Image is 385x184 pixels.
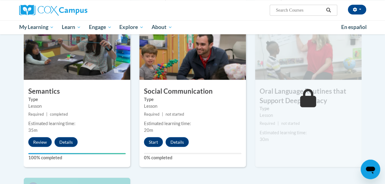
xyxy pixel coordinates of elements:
[28,154,126,161] label: 100% completed
[115,20,148,34] a: Explore
[28,103,126,109] div: Lesson
[278,121,279,125] span: |
[19,23,54,31] span: My Learning
[54,137,78,147] button: Details
[24,19,130,80] img: Course Image
[144,120,241,127] div: Estimated learning time:
[324,6,333,14] button: Search
[24,86,130,96] h3: Semantics
[89,23,112,31] span: Engage
[255,19,362,80] img: Course Image
[28,120,126,127] div: Estimated learning time:
[139,86,246,96] h3: Social Communication
[348,5,366,14] button: Account Settings
[162,112,163,116] span: |
[139,19,246,80] img: Course Image
[19,5,87,16] img: Cox Campus
[58,20,85,34] a: Learn
[337,21,371,34] a: En español
[62,23,81,31] span: Learn
[85,20,116,34] a: Engage
[260,105,357,112] label: Type
[119,23,144,31] span: Explore
[361,160,380,179] iframe: Button to launch messaging window
[50,112,68,116] span: completed
[28,112,44,116] span: Required
[144,96,241,103] label: Type
[28,96,126,103] label: Type
[152,23,172,31] span: About
[19,5,129,16] a: Cox Campus
[166,137,189,147] button: Details
[144,127,153,132] span: 20m
[166,112,184,116] span: not started
[28,137,52,147] button: Review
[15,20,58,34] a: My Learning
[46,112,47,116] span: |
[144,154,241,161] label: 0% completed
[28,153,126,154] div: Your progress
[255,86,362,105] h3: Oral Language Routines that Support Deep Literacy
[260,129,357,136] div: Estimated learning time:
[275,6,324,14] input: Search Courses
[144,103,241,109] div: Lesson
[28,127,37,132] span: 35m
[144,112,159,116] span: Required
[260,136,269,142] span: 30m
[148,20,176,34] a: About
[144,137,163,147] button: Start
[260,112,357,118] div: Lesson
[260,121,275,125] span: Required
[281,121,300,125] span: not started
[15,20,371,34] div: Main menu
[341,24,367,30] span: En español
